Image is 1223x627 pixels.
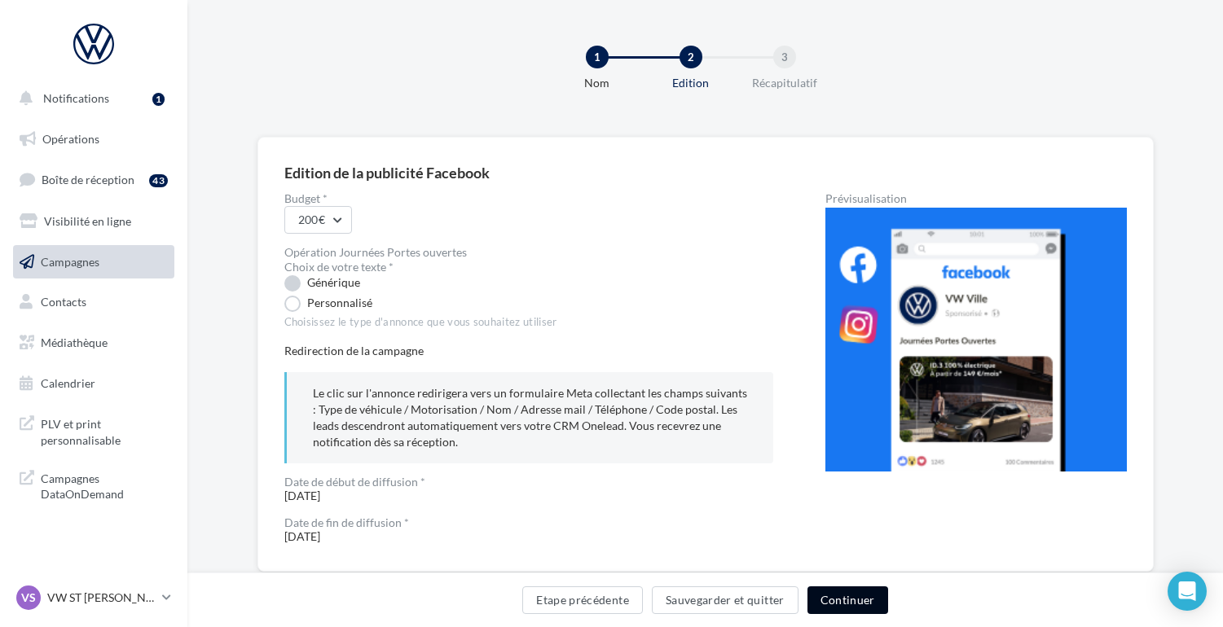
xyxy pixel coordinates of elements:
[43,91,109,105] span: Notifications
[42,132,99,146] span: Opérations
[284,343,773,359] div: Redirection de la campagne
[41,335,108,349] span: Médiathèque
[41,376,95,390] span: Calendrier
[284,476,773,488] div: Date de début de diffusion *
[10,326,178,360] a: Médiathèque
[825,208,1127,471] img: operation-preview
[41,413,168,448] span: PLV et print personnalisable
[545,75,649,91] div: Nom
[807,586,888,614] button: Continuer
[10,366,178,401] a: Calendrier
[313,385,747,450] p: Le clic sur l'annonce redirigera vers un formulaire Meta collectant les champs suivants : Type de...
[825,193,1127,204] div: Prévisualisation
[284,206,352,234] button: 200€
[42,173,134,186] span: Boîte de réception
[652,586,798,614] button: Sauvegarder et quitter
[13,582,174,613] a: VS VW ST [PERSON_NAME]
[284,476,773,502] span: [DATE]
[10,162,178,197] a: Boîte de réception43
[21,590,36,606] span: VS
[1168,572,1207,611] div: Open Intercom Messenger
[284,261,394,273] label: Choix de votre texte *
[41,254,99,268] span: Campagnes
[284,275,360,292] label: Générique
[10,122,178,156] a: Opérations
[284,296,372,312] label: Personnalisé
[10,285,178,319] a: Contacts
[522,586,643,614] button: Etape précédente
[47,590,156,606] p: VW ST [PERSON_NAME]
[10,461,178,509] a: Campagnes DataOnDemand
[284,315,773,330] div: Choisissez le type d'annonce que vous souhaitez utiliser
[284,517,773,543] span: [DATE]
[284,517,773,528] div: Date de fin de diffusion *
[152,93,165,106] div: 1
[41,295,86,309] span: Contacts
[284,165,490,180] div: Edition de la publicité Facebook
[10,204,178,239] a: Visibilité en ligne
[149,174,168,187] div: 43
[586,46,609,68] div: 1
[680,46,702,68] div: 2
[284,247,773,258] div: Opération Journées Portes ouvertes
[10,245,178,279] a: Campagnes
[732,75,837,91] div: Récapitulatif
[10,406,178,454] a: PLV et print personnalisable
[284,193,773,204] label: Budget *
[773,46,796,68] div: 3
[44,214,131,228] span: Visibilité en ligne
[10,81,171,116] button: Notifications 1
[41,467,168,502] span: Campagnes DataOnDemand
[639,75,743,91] div: Edition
